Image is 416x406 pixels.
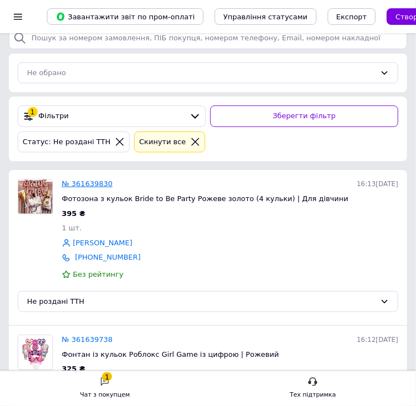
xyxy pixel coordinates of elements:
div: Статус: Не роздані ТТН [20,136,113,148]
span: 16:13[DATE] [357,180,398,188]
div: Cкинути все [137,136,188,148]
span: Фонтан із кульок Роблокс Girl Game із цифрою | Рожевий [62,350,279,358]
button: Зберегти фільтр [210,106,398,127]
span: Фотозона з кульок Bride to Be Party Рожеве золото (4 кульки) | Для дівчини [62,194,348,203]
a: Фото товару [18,179,53,214]
div: 1 [28,107,38,117]
img: Фото товару [18,335,52,370]
button: Управління статусами [215,8,317,25]
a: № 361639738 [62,335,113,344]
img: Фото товару [18,180,52,214]
button: Експорт [328,8,376,25]
div: 1 [102,372,112,381]
a: Фото товару [18,335,53,370]
a: № 361639830 [62,180,113,188]
span: Експорт [337,13,367,21]
span: Без рейтингу [73,270,124,278]
span: Управління статусами [223,13,308,21]
div: Тех підтримка [290,389,336,400]
div: Не роздані ТТН [27,296,376,308]
span: 1 шт. [62,224,82,232]
a: [PERSON_NAME] [73,238,132,249]
div: Чат з покупцем [80,389,130,400]
button: Завантажити звіт по пром-оплаті [47,8,204,25]
span: 395 ₴ [62,209,86,218]
input: Пошук за номером замовлення, ПІБ покупця, номером телефону, Email, номером накладної [9,28,407,49]
span: 325 ₴ [62,365,86,373]
span: 16:12[DATE] [357,336,398,344]
span: Зберегти фільтр [273,110,335,122]
a: [PHONE_NUMBER] [75,253,141,261]
span: Завантажити звіт по пром-оплаті [56,12,195,22]
span: Фільтри [39,111,185,122]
